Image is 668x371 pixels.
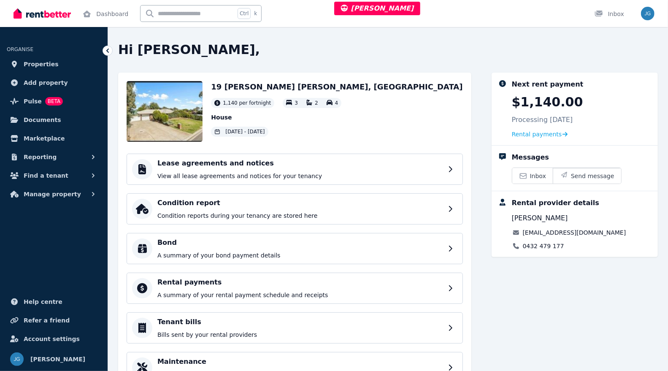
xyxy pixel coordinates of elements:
h4: Lease agreements and notices [157,158,443,168]
span: Find a tenant [24,171,68,181]
button: Find a tenant [7,167,101,184]
a: Help centre [7,293,101,310]
p: $1,140.00 [512,95,583,110]
div: Inbox [595,10,624,18]
p: A summary of your rental payment schedule and receipts [157,291,443,299]
span: [DATE] - [DATE] [225,128,265,135]
h4: Maintenance [157,357,443,367]
span: Inbox [530,172,546,180]
a: Rental payments [512,130,568,138]
button: Manage property [7,186,101,203]
h2: 19 [PERSON_NAME] [PERSON_NAME], [GEOGRAPHIC_DATA] [211,81,462,93]
span: 1,140 per fortnight [223,100,271,106]
p: View all lease agreements and notices for your tenancy [157,172,443,180]
span: Refer a friend [24,315,70,325]
div: Messages [512,152,549,162]
img: RentBetter [14,7,71,20]
span: Send message [571,172,614,180]
span: Properties [24,59,59,69]
img: Jeremy Goldschmidt [10,352,24,366]
p: House [211,113,462,122]
span: Ctrl [238,8,251,19]
a: Documents [7,111,101,128]
button: Send message [553,168,621,184]
a: 0432 479 177 [523,242,564,250]
img: Property Url [127,81,203,142]
span: k [254,10,257,17]
span: Marketplace [24,133,65,144]
h4: Bond [157,238,443,248]
span: 4 [335,100,338,106]
div: Rental provider details [512,198,599,208]
span: Pulse [24,96,42,106]
a: PulseBETA [7,93,101,110]
a: Account settings [7,330,101,347]
a: Marketplace [7,130,101,147]
p: Processing [DATE] [512,115,573,125]
span: 2 [315,100,318,106]
button: Reporting [7,149,101,165]
a: Inbox [512,168,553,184]
span: Reporting [24,152,57,162]
a: Properties [7,56,101,73]
span: Help centre [24,297,62,307]
p: Bills sent by your rental providers [157,330,443,339]
a: [EMAIL_ADDRESS][DOMAIN_NAME] [523,228,626,237]
span: [PERSON_NAME] [512,213,568,223]
img: Jeremy Goldschmidt [641,7,654,20]
a: Add property [7,74,101,91]
p: Condition reports during your tenancy are stored here [157,211,443,220]
span: Account settings [24,334,80,344]
span: ORGANISE [7,46,33,52]
h4: Tenant bills [157,317,443,327]
h2: Hi [PERSON_NAME], [118,42,658,57]
div: Next rent payment [512,79,584,89]
span: Documents [24,115,61,125]
span: Add property [24,78,68,88]
h4: Condition report [157,198,443,208]
span: Manage property [24,189,81,199]
span: 3 [295,100,298,106]
p: A summary of your bond payment details [157,251,443,260]
a: Refer a friend [7,312,101,329]
span: [PERSON_NAME] [341,4,414,12]
span: [PERSON_NAME] [30,354,85,364]
span: Rental payments [512,130,562,138]
h4: Rental payments [157,277,443,287]
span: BETA [45,97,63,106]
